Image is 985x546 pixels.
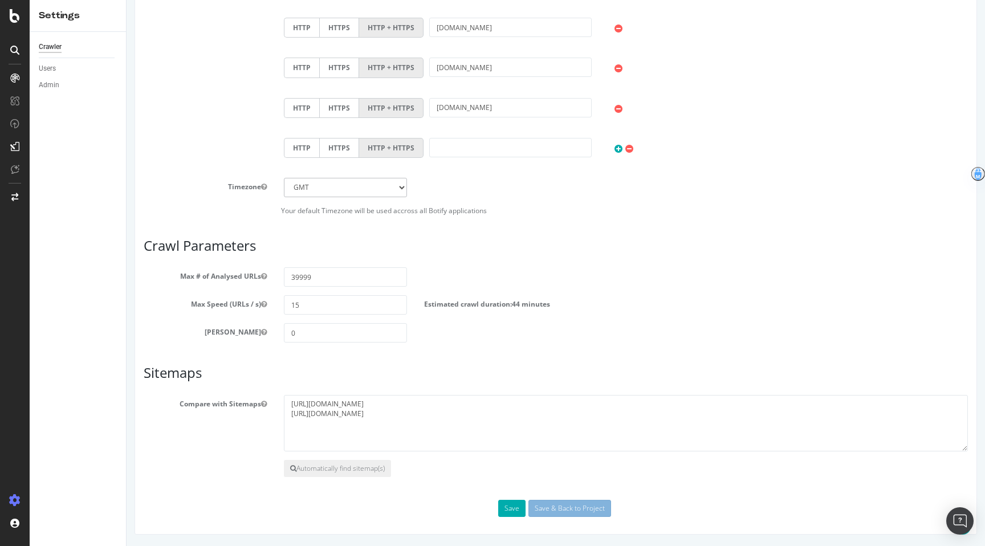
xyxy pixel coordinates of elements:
div: Open Intercom Messenger [946,507,974,535]
div: Settings [39,9,117,22]
label: HTTP [157,98,193,118]
label: HTTP [157,18,193,38]
button: Save [372,500,399,517]
label: Timezone [9,178,149,191]
div: Admin [39,79,59,91]
button: Timezone [135,182,140,191]
label: HTTPS [193,18,233,38]
label: HTTP [157,138,193,158]
span: 44 minutes [385,299,424,309]
textarea: [URL][DOMAIN_NAME] [URL][DOMAIN_NAME] [157,395,841,452]
button: [PERSON_NAME] [135,327,140,337]
label: HTTPS [193,58,233,78]
h3: Sitemaps [17,365,841,380]
h3: Crawl Parameters [17,238,841,253]
label: Estimated crawl duration: [298,295,424,309]
div: Users [39,63,56,75]
label: HTTPS [193,98,233,118]
label: HTTPS [193,138,233,158]
p: Your default Timezone will be used accross all Botify applications [17,206,841,215]
button: Compare with Sitemaps [135,399,140,409]
label: Max Speed (URLs / s) [9,295,149,309]
div: Crawler [39,41,62,53]
label: HTTP + HTTPS [233,98,297,118]
label: HTTP + HTTPS [233,58,297,78]
label: Max # of Analysed URLs [9,267,149,281]
button: Max Speed (URLs / s) [135,299,140,309]
a: Users [39,63,118,75]
label: Compare with Sitemaps [9,395,149,409]
button: Automatically find sitemap(s) [157,460,264,477]
label: HTTP + HTTPS [233,18,297,38]
label: HTTP + HTTPS [233,138,297,158]
a: Crawler [39,41,118,53]
label: HTTP [157,58,193,78]
label: [PERSON_NAME] [9,323,149,337]
a: Admin [39,79,118,91]
button: Max # of Analysed URLs [135,271,140,281]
